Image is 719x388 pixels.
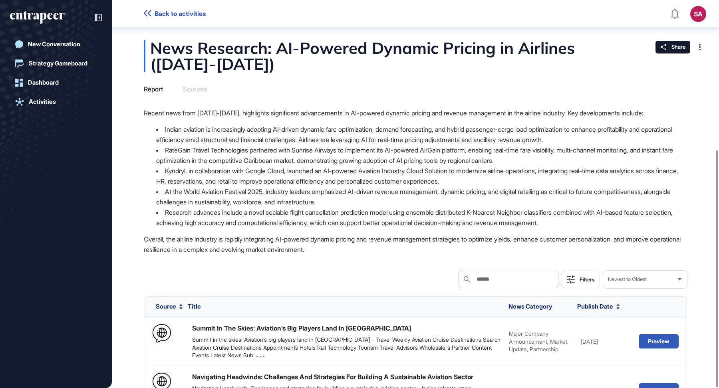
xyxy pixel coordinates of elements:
[192,336,501,359] div: Summit in the skies: Aviation’s big players land in [GEOGRAPHIC_DATA] - Travel Weekly Aviation Cr...
[153,324,171,342] img: placeholder.png
[577,303,620,310] button: Publish Date
[10,36,102,52] a: New Conversation
[144,40,687,72] div: News Research: AI-Powered Dynamic Pricing in Airlines ([DATE]-[DATE])
[10,75,102,91] a: Dashboard
[156,146,673,164] p: RateGain Travel Technologies partnered with Sunrise Airways to implement its AI-powered AirGain p...
[29,60,87,67] div: Strategy Gameboard
[509,330,573,353] div: Major Company Announcement, Market Update, Partnership
[144,10,206,18] a: Back to activities
[508,303,552,310] span: News Category
[639,334,679,348] button: Preview
[581,338,631,346] div: [DATE]
[156,208,673,227] p: Research advances include a novel scalable flight cancellation prediction model using ensemble di...
[10,11,65,24] div: entrapeer-logo
[29,98,56,105] div: Activities
[10,55,102,71] a: Strategy Gameboard
[562,271,600,288] button: Filters
[156,303,176,309] span: Source
[28,79,59,86] div: Dashboard
[155,10,206,18] span: Back to activities
[156,167,678,185] p: Kyndryl, in collaboration with Google Cloud, launched an AI-powered Aviation Industry Cloud Solut...
[28,41,80,48] div: New Conversation
[580,276,595,283] div: Filters
[577,303,613,309] span: Publish Date
[608,276,647,282] span: Newest to Oldest
[690,6,706,22] button: SA
[156,188,671,206] p: At the World Aviation Festival 2025, industry leaders emphasized AI-driven revenue management, dy...
[144,234,687,255] p: Overall, the airline industry is rapidly integrating AI-powered dynamic pricing and revenue manag...
[144,108,687,118] p: Recent news from [DATE]-[DATE], highlights significant advancements in AI-powered dynamic pricing...
[144,85,163,93] div: Report
[192,324,411,333] div: Summit In The Skies: Aviation’s Big Players Land In [GEOGRAPHIC_DATA]
[156,125,672,144] p: Indian aviation is increasingly adopting AI-driven dynamic fare optimization, demand forecasting,...
[671,44,685,50] span: Share
[156,303,183,310] button: Source
[188,303,201,310] span: Title
[192,372,473,381] div: Navigating Headwinds: Challenges And Strategies For Building A Sustainable Aviation Sector
[10,94,102,110] a: Activities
